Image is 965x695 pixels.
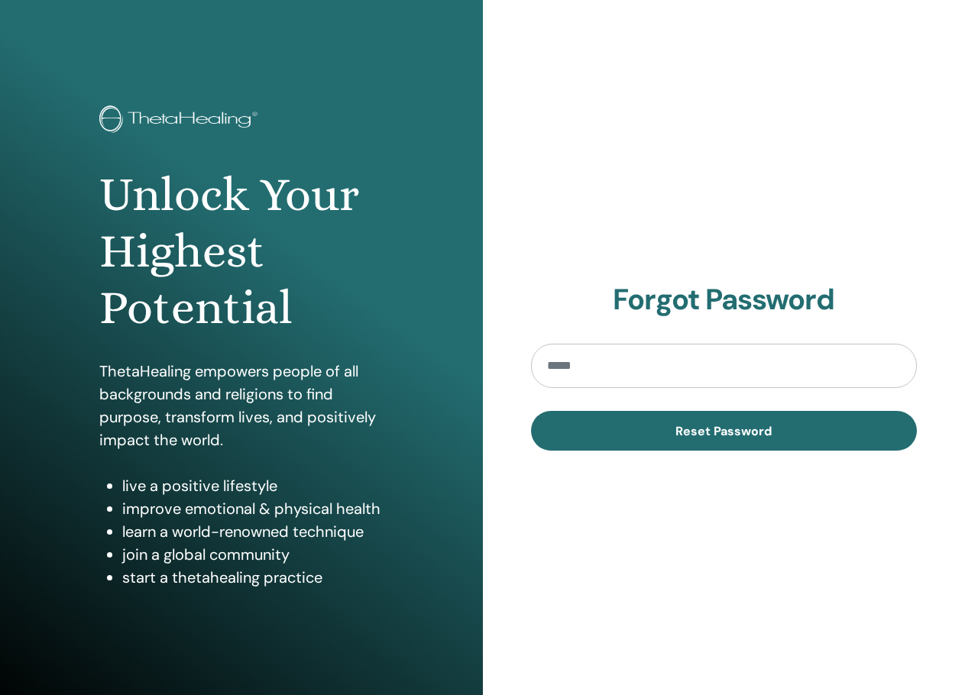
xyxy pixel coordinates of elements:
h2: Forgot Password [531,283,918,318]
span: Reset Password [675,423,772,439]
button: Reset Password [531,411,918,451]
li: join a global community [122,543,383,566]
h1: Unlock Your Highest Potential [99,166,383,337]
p: ThetaHealing empowers people of all backgrounds and religions to find purpose, transform lives, a... [99,360,383,451]
li: improve emotional & physical health [122,497,383,520]
li: start a thetahealing practice [122,566,383,589]
li: learn a world-renowned technique [122,520,383,543]
li: live a positive lifestyle [122,474,383,497]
